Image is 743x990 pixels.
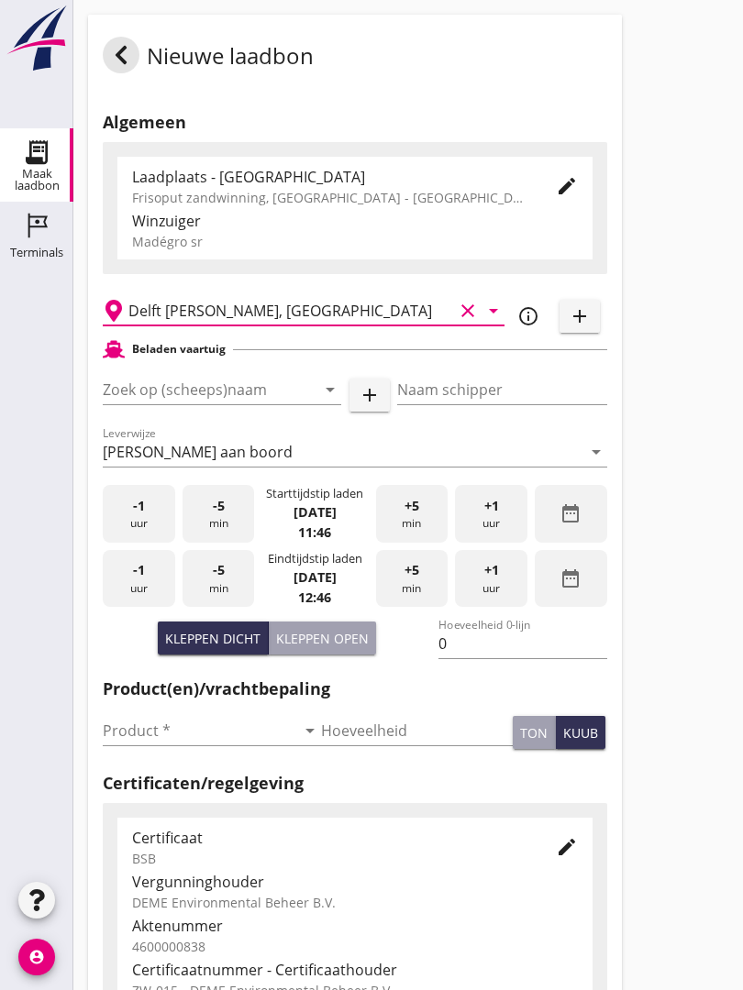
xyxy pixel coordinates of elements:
[560,567,582,589] i: date_range
[18,939,55,975] i: account_circle
[132,959,578,981] div: Certificaatnummer - Certificaathouder
[556,716,605,749] button: kuub
[405,560,419,580] span: +5
[132,893,578,912] div: DEME Environmental Beheer B.V.
[269,621,376,654] button: Kleppen open
[517,305,539,327] i: info_outline
[457,300,479,322] i: clear
[128,296,453,325] input: Losplaats
[103,771,607,796] h2: Certificaten/regelgeving
[556,836,578,858] i: edit
[183,485,255,543] div: min
[213,560,225,580] span: -5
[103,550,175,608] div: uur
[132,915,578,937] div: Aktenummer
[268,550,362,567] div: Eindtijdstip laden
[165,629,261,648] div: Kleppen dicht
[132,937,578,956] div: 4600000838
[299,720,321,742] i: arrow_drop_down
[569,305,591,327] i: add
[455,550,527,608] div: uur
[132,210,578,232] div: Winzuiger
[397,375,607,404] input: Naam schipper
[213,496,225,516] span: -5
[132,871,578,893] div: Vergunninghouder
[560,502,582,524] i: date_range
[556,175,578,197] i: edit
[183,550,255,608] div: min
[132,188,527,207] div: Frisoput zandwinning, [GEOGRAPHIC_DATA] - [GEOGRAPHIC_DATA].
[133,560,145,580] span: -1
[4,5,70,72] img: logo-small.a267ee39.svg
[103,110,607,135] h2: Algemeen
[376,485,449,543] div: min
[103,676,607,701] h2: Product(en)/vrachtbepaling
[103,444,293,460] div: [PERSON_NAME] aan boord
[132,232,578,251] div: Madégro sr
[484,560,499,580] span: +1
[321,716,514,745] input: Hoeveelheid
[266,485,363,502] div: Starttijdstip laden
[585,441,607,463] i: arrow_drop_down
[298,588,331,606] strong: 12:46
[484,496,499,516] span: +1
[276,629,369,648] div: Kleppen open
[376,550,449,608] div: min
[10,247,63,258] div: Terminals
[103,716,295,745] input: Product *
[513,716,556,749] button: ton
[359,384,381,406] i: add
[158,621,269,654] button: Kleppen dicht
[103,485,175,543] div: uur
[482,300,505,322] i: arrow_drop_down
[132,827,527,849] div: Certificaat
[132,166,527,188] div: Laadplaats - [GEOGRAPHIC_DATA]
[294,503,337,521] strong: [DATE]
[438,629,606,658] input: Hoeveelheid 0-lijn
[455,485,527,543] div: uur
[103,375,290,404] input: Zoek op (scheeps)naam
[294,568,337,586] strong: [DATE]
[132,341,226,357] h2: Beladen vaartuig
[103,37,314,81] div: Nieuwe laadbon
[133,496,145,516] span: -1
[319,379,341,401] i: arrow_drop_down
[563,723,598,742] div: kuub
[298,523,331,541] strong: 11:46
[405,496,419,516] span: +5
[132,849,527,868] div: BSB
[520,723,548,742] div: ton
